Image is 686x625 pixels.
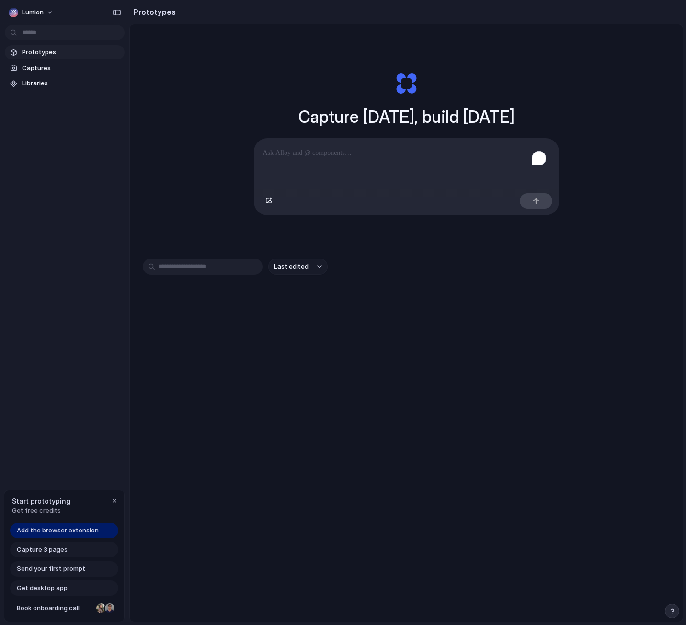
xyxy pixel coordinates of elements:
h1: Capture [DATE], build [DATE] [298,104,514,130]
span: Add the browser extension [17,526,99,535]
span: Lumion [22,8,44,17]
span: Prototypes [22,47,121,57]
button: Lumion [5,5,58,20]
span: Get free credits [12,506,70,516]
div: Nicole Kubica [95,602,107,614]
span: Libraries [22,79,121,88]
h2: Prototypes [129,6,176,18]
div: To enrich screen reader interactions, please activate Accessibility in Grammarly extension settings [254,139,559,189]
span: Last edited [274,262,309,271]
span: Send your first prompt [17,564,85,574]
span: Capture 3 pages [17,545,68,554]
div: Christian Iacullo [104,602,115,614]
a: Add the browser extension [10,523,118,538]
span: Captures [22,63,121,73]
a: Libraries [5,76,125,91]
a: Book onboarding call [10,601,118,616]
a: Captures [5,61,125,75]
a: Prototypes [5,45,125,59]
button: Last edited [268,259,328,275]
a: Get desktop app [10,580,118,596]
span: Get desktop app [17,583,68,593]
span: Book onboarding call [17,603,92,613]
span: Start prototyping [12,496,70,506]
